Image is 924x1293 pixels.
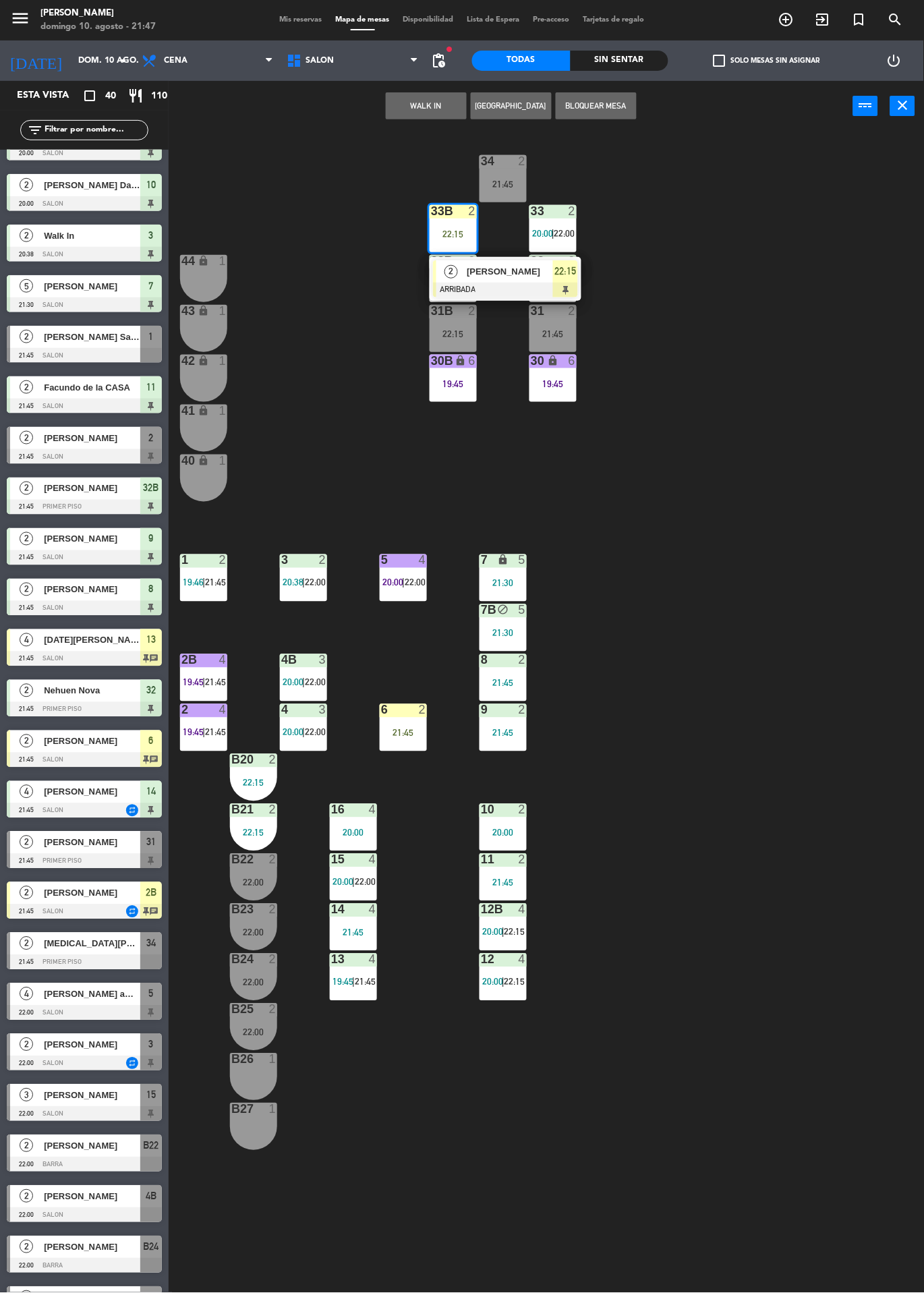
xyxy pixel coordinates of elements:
div: 4B [281,654,282,666]
span: 22:15 [504,927,525,938]
span: 20:00 [482,927,503,938]
span: Facundo de la CASA [44,380,140,395]
div: 32 [531,255,531,267]
button: WALK IN [386,92,467,119]
span: 19:45 [183,727,204,738]
div: 7B [481,604,482,616]
i: restaurant [127,88,144,104]
div: 1 [219,305,227,317]
span: Walk In [44,229,140,243]
div: 2 [269,804,277,816]
span: 15 [146,1087,156,1103]
div: 5 [519,554,527,567]
span: [PERSON_NAME] Da [PERSON_NAME] [44,178,140,192]
span: | [402,577,405,588]
span: 6 [149,733,154,749]
span: [PERSON_NAME] [44,279,140,293]
div: B20 [231,754,232,766]
span: 11 [146,379,156,395]
i: menu [10,8,30,28]
span: | [352,877,355,888]
span: 14 [146,784,156,800]
span: SALON [306,56,334,65]
i: lock [198,455,210,466]
div: 21:45 [480,728,527,738]
span: check_box_outline_blank [714,55,726,67]
div: 7 [481,554,482,567]
div: 20:00 [330,828,377,838]
div: 2 [219,554,227,567]
div: 1 [219,255,227,267]
span: [DATE][PERSON_NAME] [44,633,140,648]
button: [GEOGRAPHIC_DATA] [471,92,552,119]
span: Lista de Espera [461,16,527,24]
i: block [498,604,509,616]
div: 2 [519,854,527,866]
span: 2B [146,885,156,901]
div: 3 [319,654,327,666]
div: 2 [569,205,577,217]
div: 12B [481,904,482,916]
span: | [352,977,355,987]
span: [PERSON_NAME] [44,583,140,597]
span: 13 [146,632,156,648]
i: close [895,97,911,113]
span: [PERSON_NAME] [44,785,140,799]
i: lock [198,305,210,316]
div: 21:45 [380,728,427,738]
span: 2 [20,735,33,748]
div: 21:45 [480,679,527,688]
span: 2 [20,1190,33,1203]
div: 14 [331,904,332,916]
span: 3 [20,1089,33,1102]
div: 2 [569,305,577,317]
span: [PERSON_NAME] [44,431,140,445]
span: 1 [149,328,154,345]
div: 1 [219,455,227,467]
span: 7 [149,278,154,294]
div: 2 [269,904,277,916]
div: B21 [231,804,232,816]
div: 2 [519,804,527,816]
button: menu [10,8,30,33]
span: 4 [20,633,33,647]
span: 21:45 [355,977,376,987]
span: 20:00 [283,727,304,738]
span: [PERSON_NAME] [44,1038,140,1052]
div: 12 [481,954,482,966]
div: 2 [269,754,277,766]
span: 22:15 [504,977,525,987]
div: 21:45 [480,179,527,189]
span: | [502,927,504,938]
div: 22:00 [230,978,277,987]
span: 19:45 [183,677,204,688]
div: 4 [519,954,527,966]
span: 20:00 [283,677,304,688]
div: 4 [519,904,527,916]
span: 20:00 [532,228,553,239]
span: 2 [20,482,33,495]
div: 22:15 [230,828,277,838]
div: 2 [519,704,527,716]
input: Filtrar por nombre... [43,123,148,138]
div: B27 [231,1103,232,1116]
div: 4 [419,554,427,567]
div: 2 [419,704,427,716]
span: 22:00 [305,677,326,688]
div: 21:30 [480,579,527,588]
span: | [502,977,504,987]
i: arrow_drop_down [115,53,132,69]
span: 32B [144,480,159,496]
span: 22:00 [355,877,376,888]
div: 13 [331,954,332,966]
span: [PERSON_NAME] [44,836,140,850]
div: B26 [231,1054,232,1066]
span: | [202,727,205,738]
div: 4 [219,704,227,716]
span: pending_actions [430,53,446,69]
i: crop_square [82,88,98,104]
i: lock [198,405,210,416]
